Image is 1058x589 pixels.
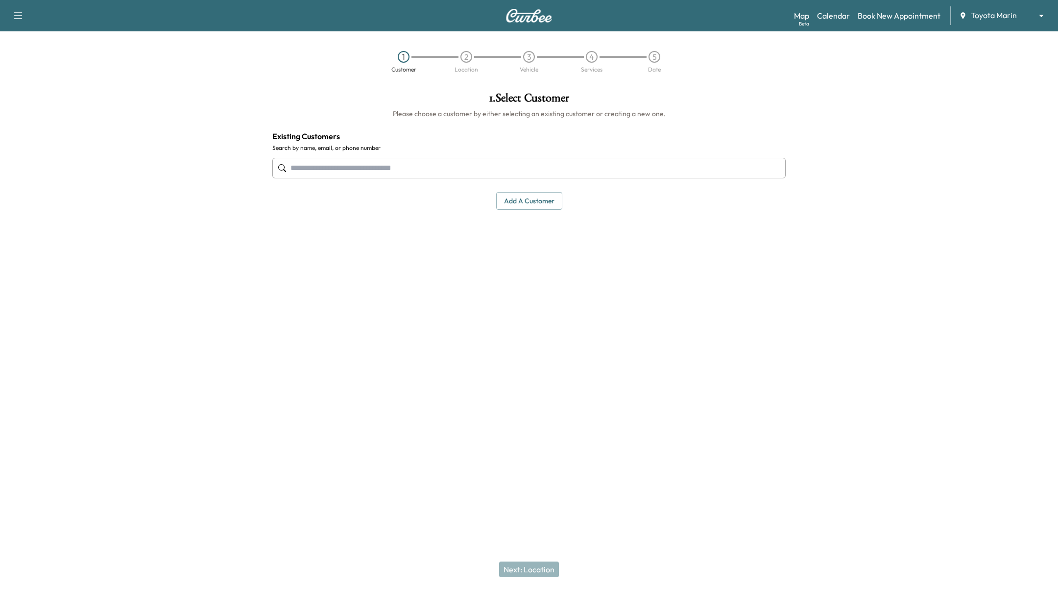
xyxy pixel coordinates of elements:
div: 5 [649,51,660,63]
a: Calendar [817,10,850,22]
div: Location [455,67,478,73]
label: Search by name, email, or phone number [272,144,786,152]
div: Services [581,67,602,73]
div: Vehicle [520,67,538,73]
div: 1 [398,51,409,63]
div: 2 [460,51,472,63]
a: Book New Appointment [858,10,940,22]
div: Beta [799,20,809,27]
h1: 1 . Select Customer [272,92,786,109]
div: 4 [586,51,598,63]
a: MapBeta [794,10,809,22]
h4: Existing Customers [272,130,786,142]
span: Toyota Marin [971,10,1017,21]
div: 3 [523,51,535,63]
h6: Please choose a customer by either selecting an existing customer or creating a new one. [272,109,786,119]
button: Add a customer [496,192,562,210]
div: Date [648,67,661,73]
img: Curbee Logo [505,9,553,23]
div: Customer [391,67,416,73]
